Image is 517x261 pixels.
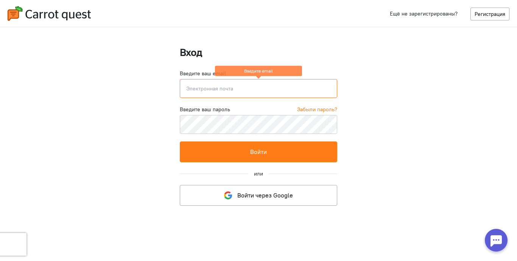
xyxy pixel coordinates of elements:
[180,45,202,59] strong: Вход
[254,170,263,177] div: или
[390,10,458,17] span: Ещё не зарегистрированы?
[470,8,509,20] a: Регистрация
[180,79,337,98] input: Электронная почта
[215,66,302,76] ng-message: Введите email
[180,106,230,113] label: Введите ваш пароль
[180,141,337,162] button: Войти
[8,6,91,21] img: carrot-quest-logo.svg
[297,106,337,113] a: Забыли пароль?
[180,70,226,77] label: Введите ваш email
[237,191,293,199] span: Войти через Google
[224,191,232,199] img: google-logo.svg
